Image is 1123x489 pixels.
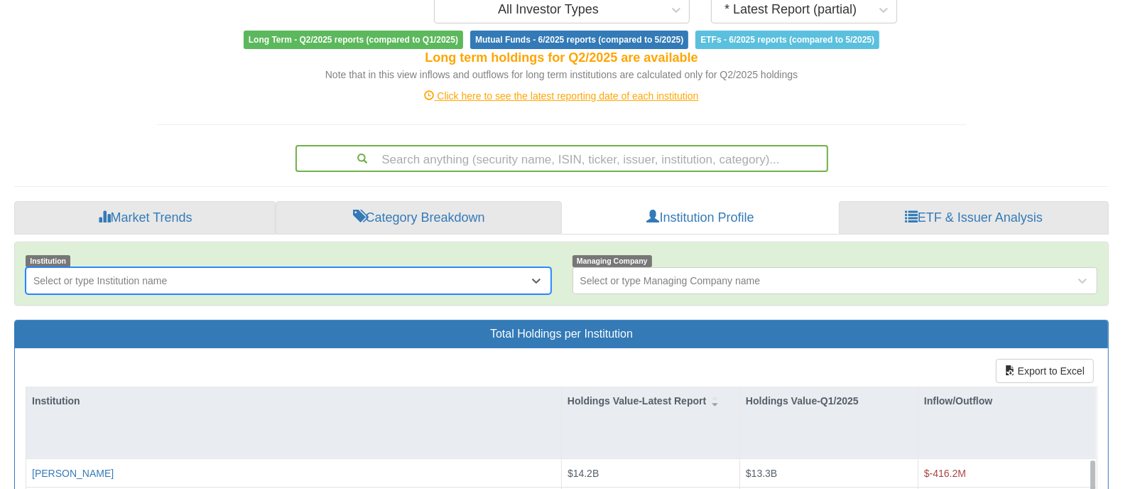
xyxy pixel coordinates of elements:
[573,255,652,267] span: Managing Company
[740,387,918,414] div: Holdings Value-Q1/2025
[33,274,167,288] div: Select or type Institution name
[996,359,1094,383] button: Export to Excel
[746,468,777,479] span: $13.3B
[562,387,739,414] div: Holdings Value-Latest Report
[580,274,761,288] div: Select or type Managing Company name
[297,146,827,171] div: Search anything (security name, ISIN, ticker, issuer, institution, category)...
[562,201,839,235] a: Institution Profile
[695,31,879,49] span: ETFs - 6/2025 reports (compared to 5/2025)
[498,3,599,17] div: All Investor Types
[244,31,463,49] span: Long Term - Q2/2025 reports (compared to Q1/2025)
[26,387,561,414] div: Institution
[157,68,967,82] div: Note that in this view inflows and outflows for long term institutions are calculated only for Q2...
[14,201,276,235] a: Market Trends
[276,201,562,235] a: Category Breakdown
[839,201,1109,235] a: ETF & Issuer Analysis
[32,466,114,480] button: [PERSON_NAME]
[26,255,70,267] span: Institution
[568,468,599,479] span: $14.2B
[924,468,966,479] span: $-416.2M
[157,49,967,68] div: Long term holdings for Q2/2025 are available
[918,387,1096,414] div: Inflow/Outflow
[146,89,977,103] div: Click here to see the latest reporting date of each institution
[470,31,688,49] span: Mutual Funds - 6/2025 reports (compared to 5/2025)
[26,328,1097,340] h3: Total Holdings per Institution
[725,3,857,17] div: * Latest Report (partial)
